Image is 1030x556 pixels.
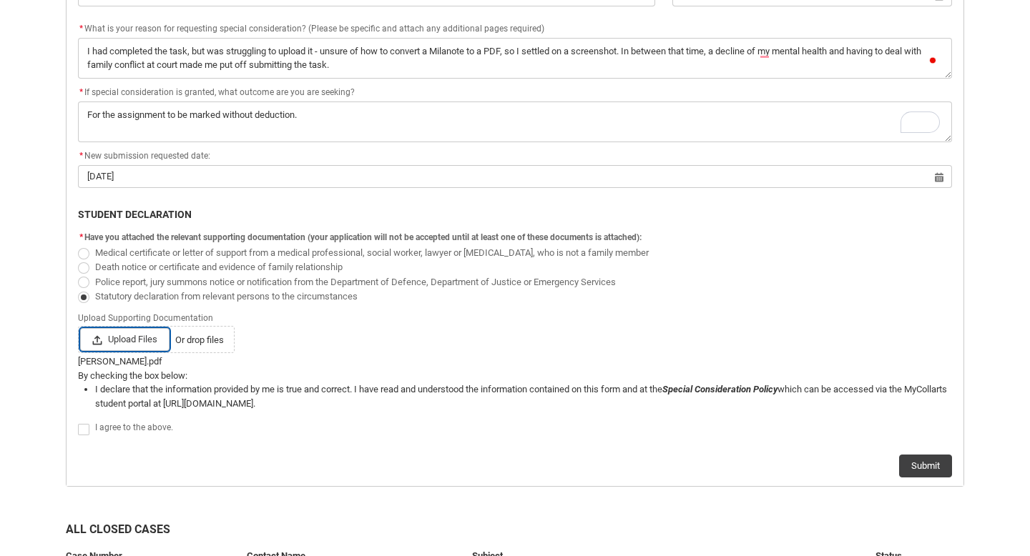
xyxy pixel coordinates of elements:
[79,232,83,242] abbr: required
[899,455,952,477] button: Submit
[95,262,343,272] span: Death notice or certificate and evidence of family relationship
[79,151,83,161] abbr: required
[79,24,83,34] abbr: required
[80,328,170,351] span: Upload Files
[78,309,219,324] span: Upload Supporting Documentation
[78,87,355,97] span: If special consideration is granted, what outcome are you are seeking?
[84,232,642,242] span: Have you attached the relevant supporting documentation (your application will not be accepted un...
[78,354,952,369] div: [PERSON_NAME].pdf
[175,333,224,347] span: Or drop files
[78,101,952,142] textarea: To enrich screen reader interactions, please activate Accessibility in Grammarly extension settings
[95,291,358,302] span: Statutory declaration from relevant persons to the circumstances
[662,384,778,394] i: Special Consideration Policy
[78,151,210,161] span: New submission requested date:
[78,209,192,220] b: STUDENT DECLARATION
[66,521,964,543] h2: All Closed Cases
[95,382,952,410] li: I declare that the information provided by me is true and correct. I have read and understood the...
[78,38,952,79] textarea: To enrich screen reader interactions, please activate Accessibility in Grammarly extension settings
[95,247,649,258] span: Medical certificate or letter of support from a medical professional, social worker, lawyer or [M...
[95,422,173,432] span: I agree to the above.
[79,87,83,97] abbr: required
[95,277,616,287] span: Police report, jury summons notice or notification from the Department of Defence, Department of ...
[78,24,544,34] span: What is your reason for requesting special consideration? (Please be specific and attach any addi...
[78,369,952,383] p: By checking the box below:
